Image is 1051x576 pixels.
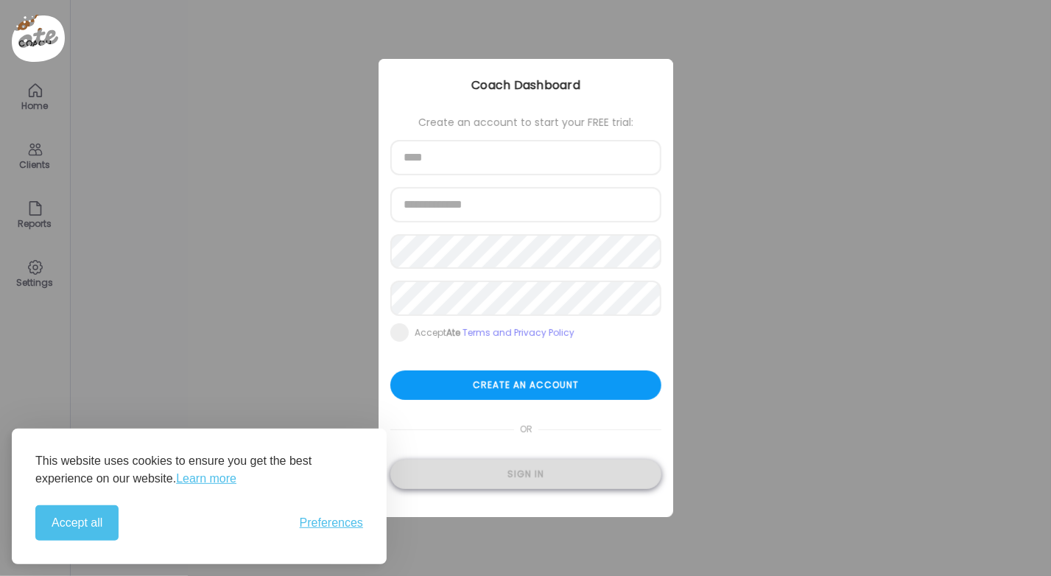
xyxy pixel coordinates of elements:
div: Create an account to start your FREE trial: [390,116,661,128]
span: Preferences [300,516,363,530]
div: Accept [415,327,574,339]
a: Terms and Privacy Policy [463,326,574,339]
p: This website uses cookies to ensure you get the best experience on our website. [35,452,363,488]
button: Accept all cookies [35,505,119,541]
div: Coach Dashboard [379,77,673,94]
div: Create an account [390,370,661,400]
b: Ate [446,326,460,339]
div: Sign in [390,460,661,489]
span: or [513,415,538,444]
button: Toggle preferences [300,516,363,530]
a: Learn more [176,470,236,488]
